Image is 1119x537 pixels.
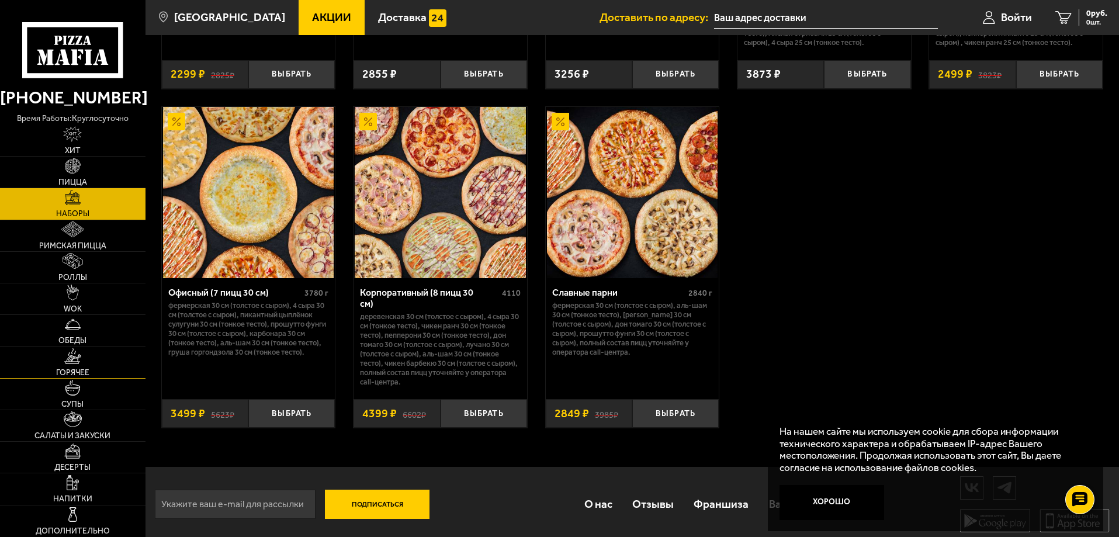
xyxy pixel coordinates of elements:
[53,495,92,503] span: Напитки
[163,107,334,278] img: Офисный (7 пицц 30 см)
[248,60,335,89] button: Выбрать
[34,432,110,440] span: Салаты и закуски
[555,408,589,420] span: 2849 ₽
[58,178,87,186] span: Пицца
[312,12,351,23] span: Акции
[56,369,89,377] span: Горячее
[168,301,329,357] p: Фермерская 30 см (толстое с сыром), 4 сыра 30 см (толстое с сыром), Пикантный цыплёнок сулугуни 3...
[600,12,714,23] span: Доставить по адресу:
[552,113,569,130] img: Акционный
[65,147,81,155] span: Хит
[824,60,910,89] button: Выбрать
[362,68,397,80] span: 2855 ₽
[688,288,712,298] span: 2840 г
[171,68,205,80] span: 2299 ₽
[502,288,521,298] span: 4110
[441,60,527,89] button: Выбрать
[622,485,684,523] a: Отзывы
[155,490,316,519] input: Укажите ваш e-mail для рассылки
[360,287,499,309] div: Корпоративный (8 пицц 30 см)
[162,107,335,278] a: АкционныйОфисный (7 пицц 30 см)
[58,273,87,282] span: Роллы
[429,9,446,27] img: 15daf4d41897b9f0e9f617042186c801.svg
[714,7,938,29] input: Ваш адрес доставки
[211,408,234,420] s: 5623 ₽
[378,12,427,23] span: Доставка
[780,485,885,520] button: Хорошо
[39,242,106,250] span: Римская пицца
[441,399,527,428] button: Выбрать
[211,68,234,80] s: 2825 ₽
[171,408,205,420] span: 3499 ₽
[359,113,377,130] img: Акционный
[746,68,781,80] span: 3873 ₽
[304,288,328,298] span: 3780 г
[325,490,430,519] button: Подписаться
[547,107,718,278] img: Славные парни
[168,287,302,298] div: Офисный (7 пицц 30 см)
[595,408,618,420] s: 3985 ₽
[36,527,110,535] span: Дополнительно
[552,301,713,357] p: Фермерская 30 см (толстое с сыром), Аль-Шам 30 см (тонкое тесто), [PERSON_NAME] 30 см (толстое с ...
[1086,9,1107,18] span: 0 руб.
[61,400,84,408] span: Супы
[684,485,758,523] a: Франшиза
[555,68,589,80] span: 3256 ₽
[174,12,285,23] span: [GEOGRAPHIC_DATA]
[938,68,972,80] span: 2499 ₽
[360,312,521,387] p: Деревенская 30 см (толстое с сыром), 4 сыра 30 см (тонкое тесто), Чикен Ранч 30 см (тонкое тесто)...
[978,68,1002,80] s: 3823 ₽
[780,425,1085,474] p: На нашем сайте мы используем cookie для сбора информации технического характера и обрабатываем IP...
[248,399,335,428] button: Выбрать
[632,399,719,428] button: Выбрать
[354,107,527,278] a: АкционныйКорпоративный (8 пицц 30 см)
[54,463,91,472] span: Десерты
[1001,12,1032,23] span: Войти
[1016,60,1103,89] button: Выбрать
[56,210,89,218] span: Наборы
[58,337,86,345] span: Обеды
[1086,19,1107,26] span: 0 шт.
[403,408,426,420] s: 6602 ₽
[632,60,719,89] button: Выбрать
[574,485,622,523] a: О нас
[64,305,82,313] span: WOK
[168,113,185,130] img: Акционный
[362,408,397,420] span: 4399 ₽
[355,107,525,278] img: Корпоративный (8 пицц 30 см)
[546,107,719,278] a: АкционныйСлавные парни
[552,287,686,298] div: Славные парни
[759,485,827,523] a: Вакансии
